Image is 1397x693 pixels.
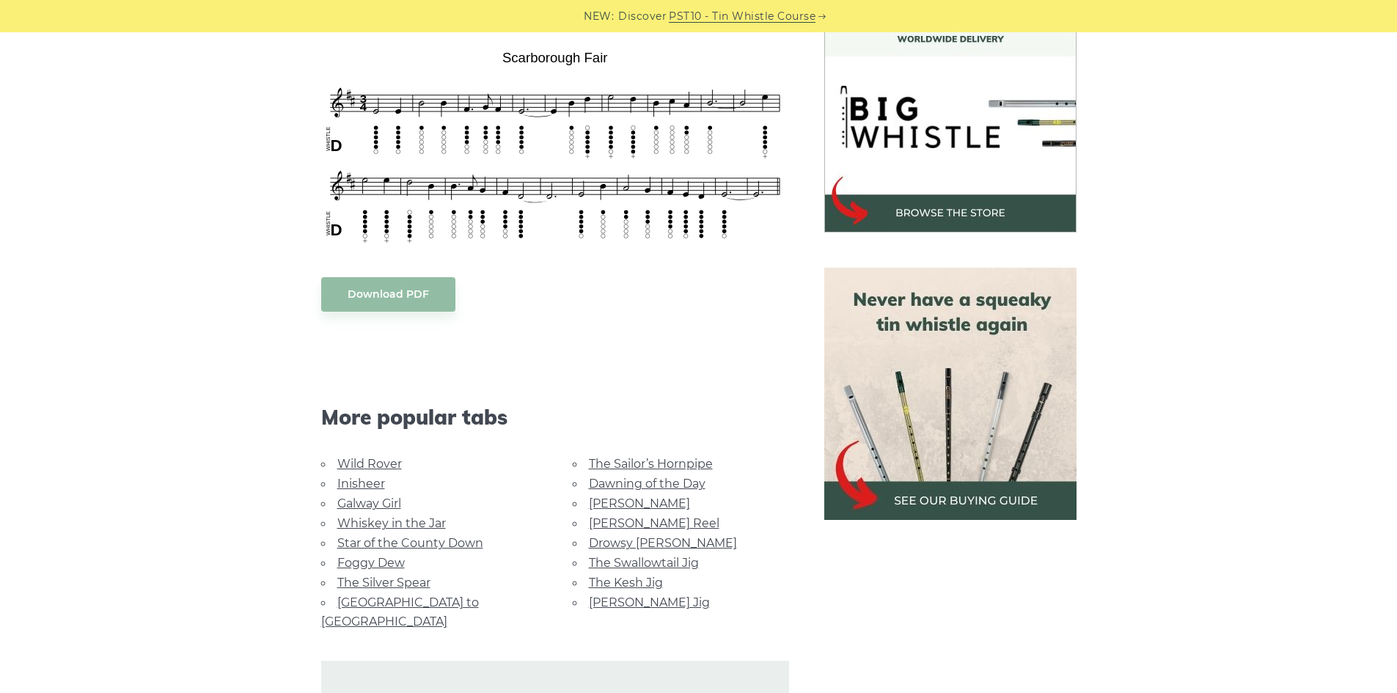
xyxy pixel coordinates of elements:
a: [PERSON_NAME] [589,496,690,510]
a: The Sailor’s Hornpipe [589,457,713,471]
img: Scarborough Fair Tin Whistle Tab & Sheet Music [321,45,789,247]
a: [PERSON_NAME] Reel [589,516,719,530]
a: [PERSON_NAME] Jig [589,595,710,609]
a: The Silver Spear [337,576,430,590]
a: Foggy Dew [337,556,405,570]
a: Dawning of the Day [589,477,705,491]
a: Inisheer [337,477,385,491]
a: Star of the County Down [337,536,483,550]
a: Galway Girl [337,496,401,510]
span: Discover [618,8,667,25]
a: Drowsy [PERSON_NAME] [589,536,737,550]
a: The Swallowtail Jig [589,556,699,570]
a: [GEOGRAPHIC_DATA] to [GEOGRAPHIC_DATA] [321,595,479,628]
span: More popular tabs [321,405,789,430]
a: Whiskey in the Jar [337,516,446,530]
span: NEW: [584,8,614,25]
a: Wild Rover [337,457,402,471]
a: PST10 - Tin Whistle Course [669,8,815,25]
a: Download PDF [321,277,455,312]
img: tin whistle buying guide [824,268,1077,520]
a: The Kesh Jig [589,576,663,590]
